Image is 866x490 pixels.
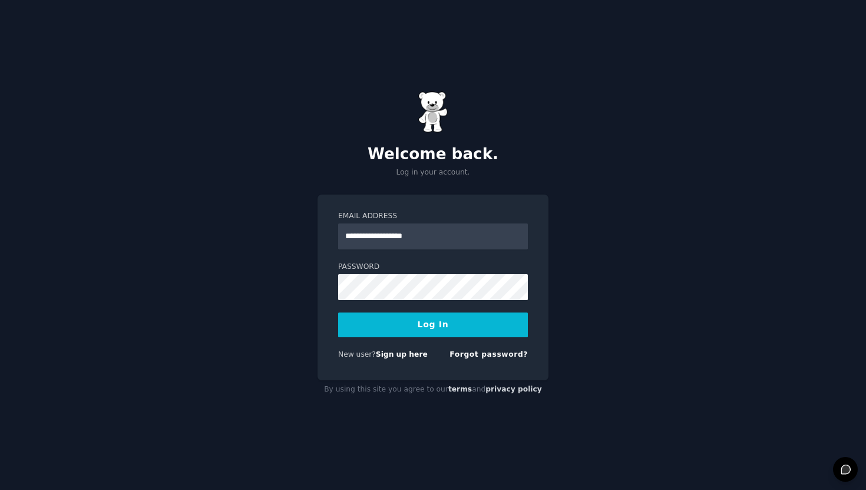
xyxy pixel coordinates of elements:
label: Password [338,262,528,272]
button: Log In [338,313,528,337]
span: New user? [338,350,376,359]
img: Gummy Bear [418,91,448,133]
div: By using this site you agree to our and [318,380,548,399]
p: Log in your account. [318,167,548,178]
a: Sign up here [376,350,428,359]
a: privacy policy [485,385,542,393]
a: Forgot password? [449,350,528,359]
h2: Welcome back. [318,145,548,164]
label: Email Address [338,211,528,222]
a: terms [448,385,472,393]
